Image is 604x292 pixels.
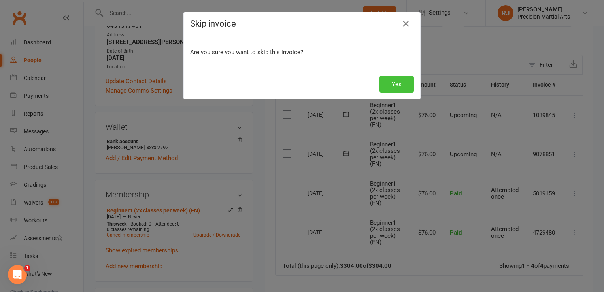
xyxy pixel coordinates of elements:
[400,17,412,30] button: Close
[8,265,27,284] iframe: Intercom live chat
[379,76,414,93] button: Yes
[190,49,303,56] span: Are you sure you want to skip this invoice?
[24,265,30,271] span: 1
[190,19,414,28] h4: Skip invoice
